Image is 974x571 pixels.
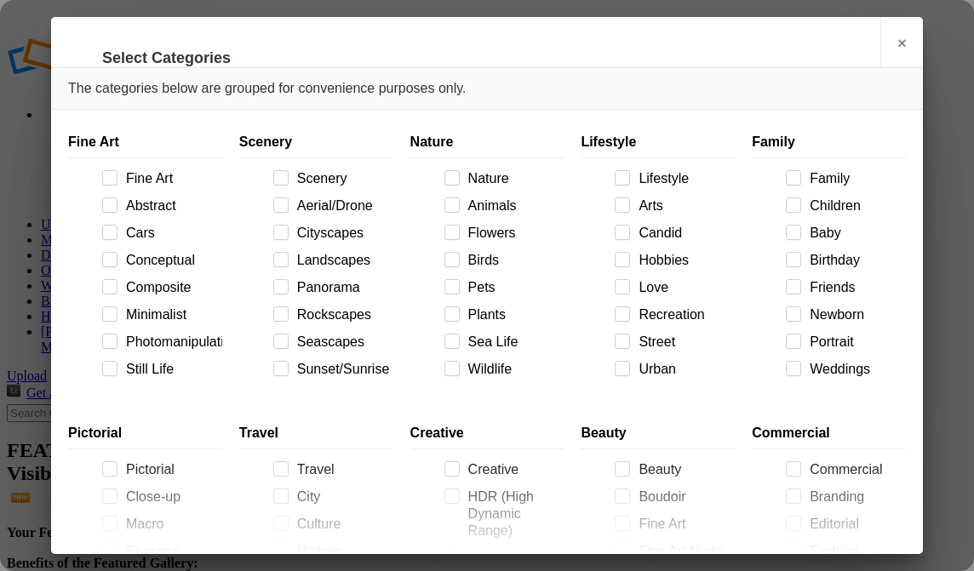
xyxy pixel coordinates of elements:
li: Select Categories [102,48,231,68]
span: Animals [461,197,564,214]
span: Rockscapes [290,306,393,323]
span: Close-up [119,488,222,505]
span: Pictorial [119,461,222,478]
span: Culture [290,516,393,533]
span: Sunset/Sunrise [290,361,393,378]
span: Abstract [119,197,222,214]
span: Fine Art [119,170,222,187]
span: Creative [461,461,564,478]
div: Family [752,127,906,158]
span: Candid [632,225,735,242]
span: Children [803,197,906,214]
span: Sea Life [461,334,564,351]
span: Flowers [461,225,564,242]
div: Commercial [752,418,906,449]
div: Nature [410,127,564,158]
span: Cityscapes [290,225,393,242]
span: Baby [803,225,906,242]
span: Photomanipulation [119,334,222,351]
span: Newborn [803,306,906,323]
span: Travel [290,461,393,478]
span: Love [632,279,735,296]
span: Portrait [803,334,906,351]
span: Commercial [803,461,906,478]
div: Fine Art [68,127,222,158]
span: Cars [119,225,222,242]
span: Beauty [632,461,735,478]
span: Weddings [803,361,906,378]
span: Birthday [803,252,906,269]
div: Travel [239,418,393,449]
span: Historic [290,543,393,560]
a: × [880,17,923,68]
span: High Speed [461,550,564,567]
span: Street [632,334,735,351]
span: Landscapes [290,252,393,269]
span: Editorial [803,516,906,533]
span: Birds [461,252,564,269]
div: The categories below are grouped for convenience purposes only. [51,68,923,110]
span: Urban [632,361,735,378]
span: Macro [119,516,222,533]
span: Fine Art Nude [632,543,735,560]
span: Plants [461,306,564,323]
span: HDR (High Dynamic Range) [461,488,564,540]
span: Minimalist [119,306,222,323]
span: Pets [461,279,564,296]
span: Hobbies [632,252,735,269]
span: Still Life [119,361,222,378]
span: Branding [803,488,906,505]
span: Fashion [803,543,906,560]
div: Pictorial [68,418,222,449]
span: Boudoir [632,488,735,505]
span: Conceptual [119,252,222,269]
span: Friends [803,279,906,296]
span: Scenery [290,170,393,187]
div: Beauty [581,418,735,449]
span: Arts [632,197,735,214]
span: Recreation [632,306,735,323]
span: Composite [119,279,222,296]
div: Lifestyle [581,127,735,158]
span: Lifestyle [632,170,735,187]
span: Family [803,170,906,187]
span: Nature [461,170,564,187]
div: Scenery [239,127,393,158]
span: Fine Art [632,516,735,533]
span: Aerial/Drone [290,197,393,214]
span: Seascapes [290,334,393,351]
div: Creative [410,418,564,449]
span: Wildlife [461,361,564,378]
span: Seasons [119,543,222,560]
span: Panorama [290,279,393,296]
span: City [290,488,393,505]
